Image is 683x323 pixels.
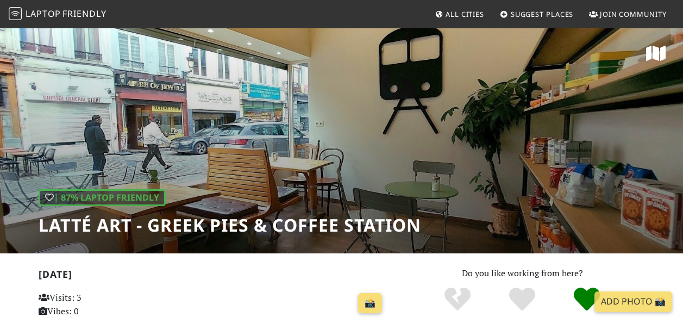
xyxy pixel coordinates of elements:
a: 📸 [358,293,382,314]
span: Join Community [600,9,667,19]
span: Suggest Places [511,9,574,19]
div: | 87% Laptop Friendly [39,189,166,207]
a: LaptopFriendly LaptopFriendly [9,5,106,24]
img: LaptopFriendly [9,7,22,20]
a: All Cities [430,4,488,24]
a: Suggest Places [496,4,578,24]
h2: [DATE] [39,269,387,284]
span: Laptop [26,8,61,20]
div: Definitely! [554,286,619,313]
div: No [425,286,490,313]
span: All Cities [446,9,484,19]
a: Join Community [585,4,671,24]
p: Do you like working from here? [400,266,645,281]
span: Friendly [62,8,106,20]
div: Yes [490,286,555,313]
a: Add Photo 📸 [594,291,672,312]
p: Visits: 3 Vibes: 0 [39,291,146,319]
h1: Latté Art - Greek Pies & Coffee Station [39,215,421,235]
